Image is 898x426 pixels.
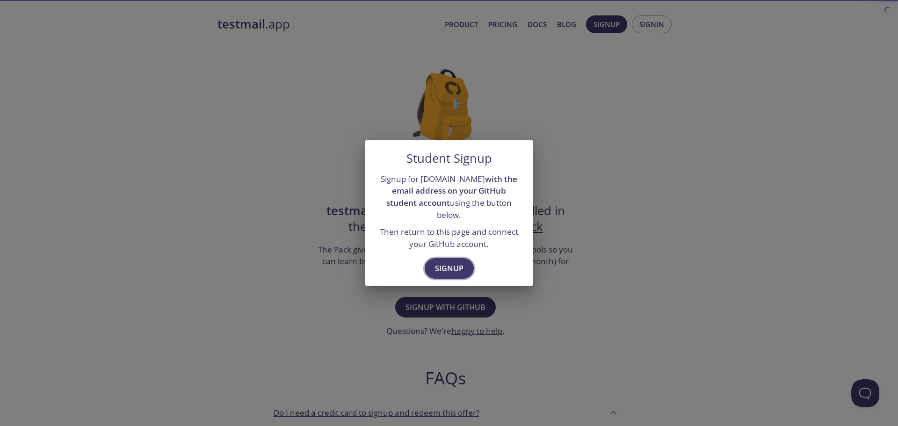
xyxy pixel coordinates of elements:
p: Signup for [DOMAIN_NAME] using the button below. [376,173,522,221]
strong: with the email address on your GitHub student account [386,173,517,208]
h5: Student Signup [406,152,492,166]
span: Signup [435,262,463,275]
p: Then return to this page and connect your GitHub account. [376,226,522,250]
button: Signup [425,258,474,279]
